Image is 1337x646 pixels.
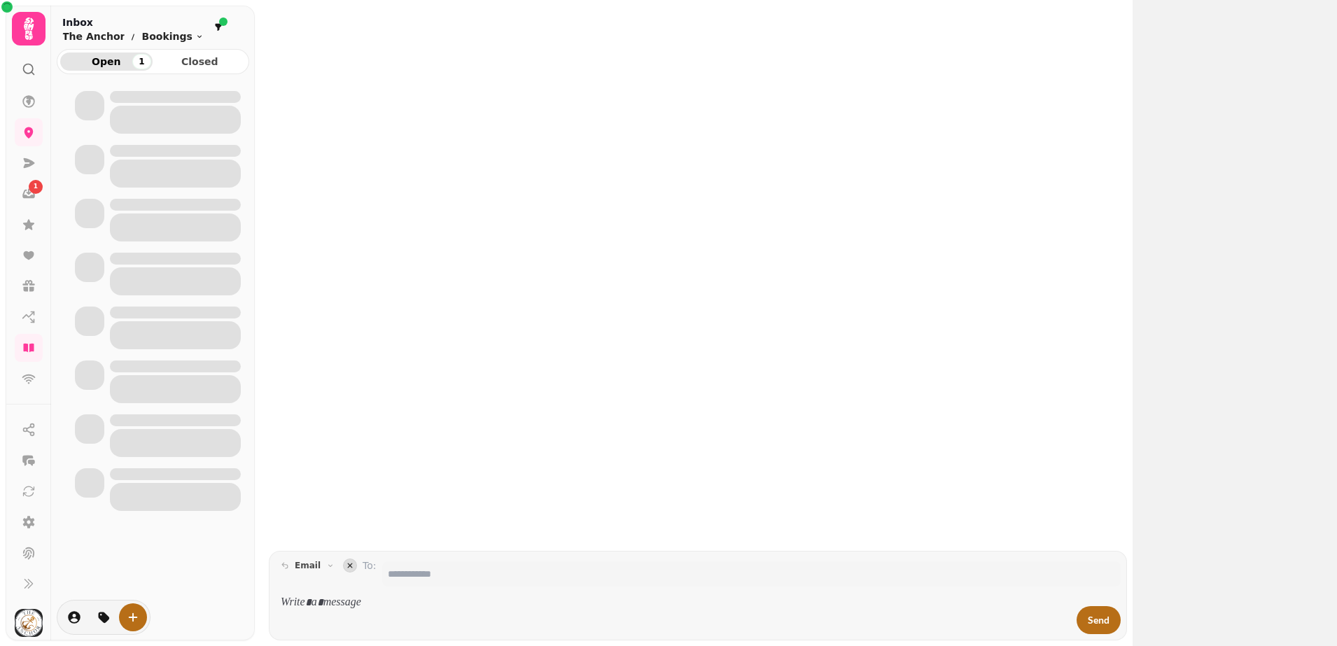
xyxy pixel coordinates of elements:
[154,52,246,71] button: Closed
[165,57,235,66] span: Closed
[210,19,227,36] button: filter
[1077,606,1121,634] button: Send
[363,559,376,587] label: To:
[62,29,125,43] p: The Anchor
[62,15,204,29] h2: Inbox
[275,557,340,574] button: email
[141,29,203,43] button: Bookings
[1088,615,1109,625] span: Send
[71,57,141,66] span: Open
[62,29,204,43] nav: breadcrumb
[15,609,43,637] img: User avatar
[132,54,150,69] div: 1
[12,609,45,637] button: User avatar
[34,182,38,192] span: 1
[119,603,147,631] button: create-convo
[343,559,357,573] button: collapse
[60,52,153,71] button: Open1
[90,603,118,631] button: tag-thread
[15,180,43,208] a: 1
